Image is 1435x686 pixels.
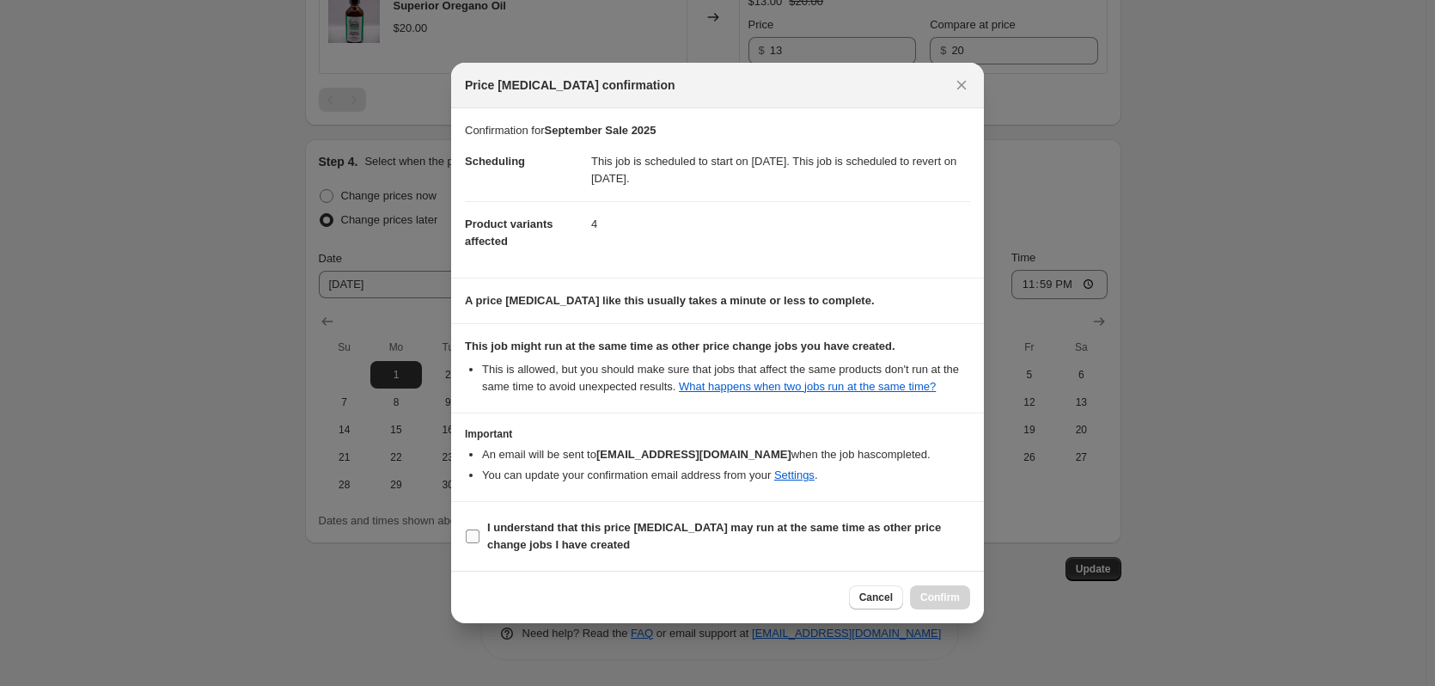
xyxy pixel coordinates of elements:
b: [EMAIL_ADDRESS][DOMAIN_NAME] [596,448,791,461]
span: Product variants affected [465,217,553,248]
li: An email will be sent to when the job has completed . [482,446,970,463]
li: You can update your confirmation email address from your . [482,467,970,484]
b: September Sale 2025 [544,124,656,137]
button: Close [950,73,974,97]
b: I understand that this price [MEDICAL_DATA] may run at the same time as other price change jobs I... [487,521,941,551]
b: This job might run at the same time as other price change jobs you have created. [465,340,895,352]
li: This is allowed, but you should make sure that jobs that affect the same products don ' t run at ... [482,361,970,395]
h3: Important [465,427,970,441]
span: Cancel [859,591,893,604]
span: Scheduling [465,155,525,168]
b: A price [MEDICAL_DATA] like this usually takes a minute or less to complete. [465,294,875,307]
p: Confirmation for [465,122,970,139]
span: Price [MEDICAL_DATA] confirmation [465,77,675,94]
dd: 4 [591,201,970,247]
button: Cancel [849,585,903,609]
a: What happens when two jobs run at the same time? [679,380,936,393]
a: Settings [774,469,815,481]
dd: This job is scheduled to start on [DATE]. This job is scheduled to revert on [DATE]. [591,139,970,201]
